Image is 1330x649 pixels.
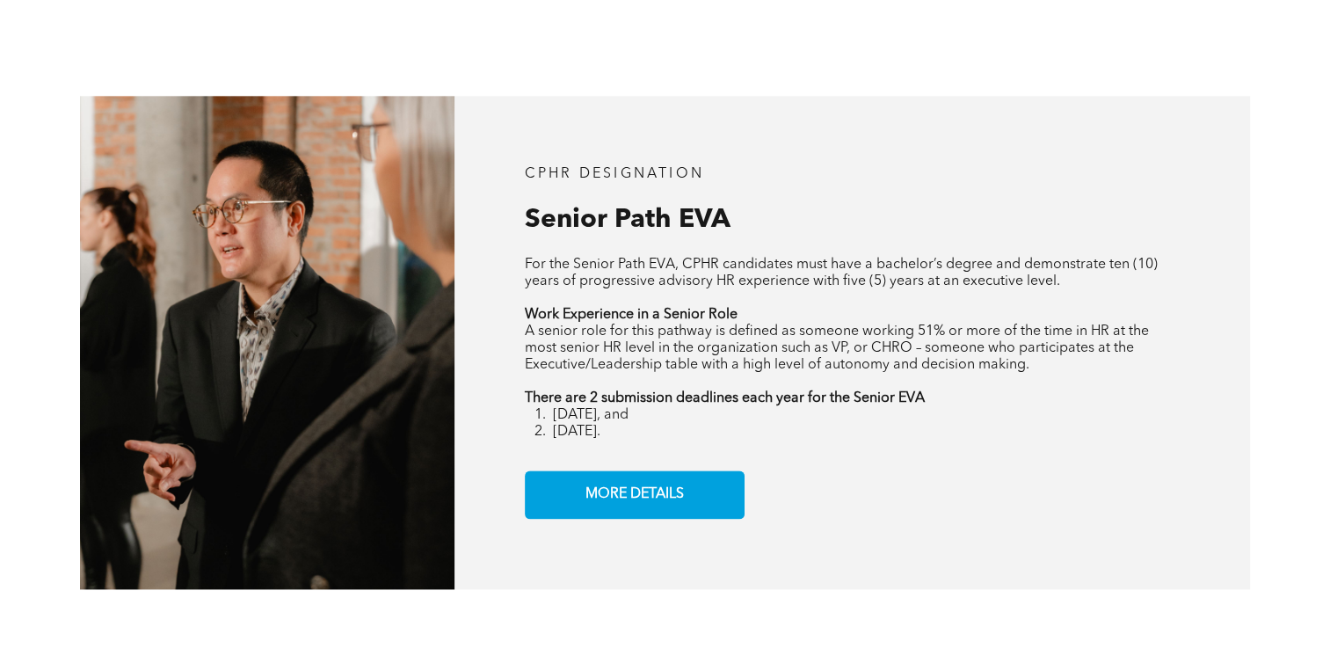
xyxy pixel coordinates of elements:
span: Senior Path EVA [525,207,730,233]
span: CPHR DESIGNATION [525,167,704,181]
a: MORE DETAILS [525,470,745,519]
span: [DATE]. [553,425,600,439]
span: A senior role for this pathway is defined as someone working 51% or more of the time in HR at the... [525,324,1149,372]
span: MORE DETAILS [579,478,690,512]
span: [DATE], and [553,408,629,422]
strong: Work Experience in a Senior Role [525,308,738,322]
strong: There are 2 submission deadlines each year for the Senior EVA [525,391,925,405]
span: For the Senior Path EVA, CPHR candidates must have a bachelor’s degree and demonstrate ten (10) y... [525,258,1158,288]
